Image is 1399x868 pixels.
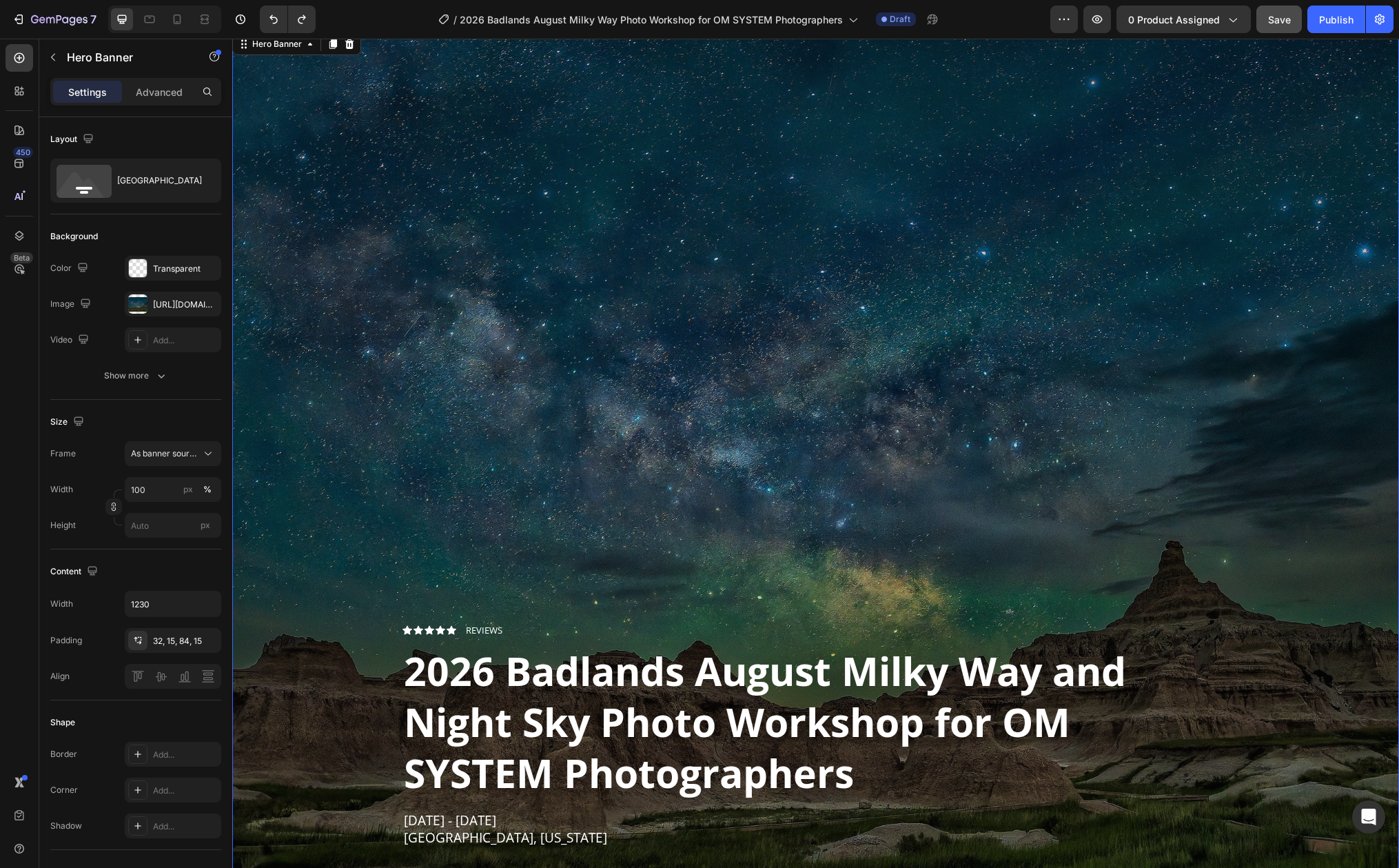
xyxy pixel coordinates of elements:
div: [GEOGRAPHIC_DATA] [117,165,201,196]
div: px [183,483,193,496]
label: Height [50,519,76,532]
div: Background [50,230,98,243]
div: Padding [50,634,82,647]
div: 32, 15, 84, 15 [153,635,218,647]
div: 450 [13,147,33,158]
div: Width [50,598,73,610]
p: [GEOGRAPHIC_DATA], [US_STATE] [172,791,996,808]
div: Open Intercom Messenger [1352,800,1385,834]
p: REVIEWS [234,585,270,599]
button: 0 product assigned [1116,6,1251,33]
div: Show more [104,369,168,383]
div: Video [50,331,92,350]
h2: Rich Text Editor. Editing area: main [170,605,997,761]
div: Add... [153,820,218,833]
div: Size [50,413,87,432]
div: Content [50,563,101,581]
button: Save [1256,6,1302,33]
div: Border [50,748,77,760]
div: % [203,483,212,496]
strong: 2026 Badlands August Milky Way and Night Sky Photo Workshop for OM SYSTEM Photographers [172,605,894,761]
span: / [453,12,457,27]
div: Align [50,670,70,683]
label: Width [50,483,73,496]
button: Show more [50,363,221,388]
div: Publish [1319,12,1354,27]
p: Hero Banner [67,49,184,65]
div: Add... [153,785,218,797]
input: px% [125,477,221,502]
button: As banner source [125,441,221,466]
span: Draft [890,13,910,26]
p: Advanced [136,85,183,99]
div: Undo/Redo [260,6,316,33]
p: ⁠⁠⁠⁠⁠⁠⁠ [172,607,996,760]
div: [URL][DOMAIN_NAME] [153,299,218,311]
div: Shadow [50,820,82,832]
button: % [180,481,196,498]
input: Auto [125,592,221,616]
span: 2026 Badlands August Milky Way Photo Workshop for OM SYSTEM Photographers [460,12,843,27]
div: Color [50,259,91,278]
span: px [201,520,210,530]
button: px [199,481,216,498]
div: Layout [50,130,96,149]
span: As banner source [131,447,198,460]
div: Image [50,295,94,314]
div: Add... [153,749,218,761]
div: Corner [50,784,78,796]
label: Frame [50,447,76,460]
p: Settings [68,85,107,99]
button: 7 [6,6,103,33]
iframe: Design area [232,39,1399,868]
p: 7 [90,11,96,28]
div: Shape [50,716,75,729]
div: Beta [10,252,33,263]
div: Rich Text Editor. Editing area: main [170,772,997,809]
button: Publish [1307,6,1365,33]
span: Save [1268,14,1291,26]
input: px [125,513,221,538]
span: 0 product assigned [1128,12,1220,27]
p: [DATE] - [DATE] [172,774,996,791]
div: Add... [153,334,218,347]
div: Transparent [153,263,218,275]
